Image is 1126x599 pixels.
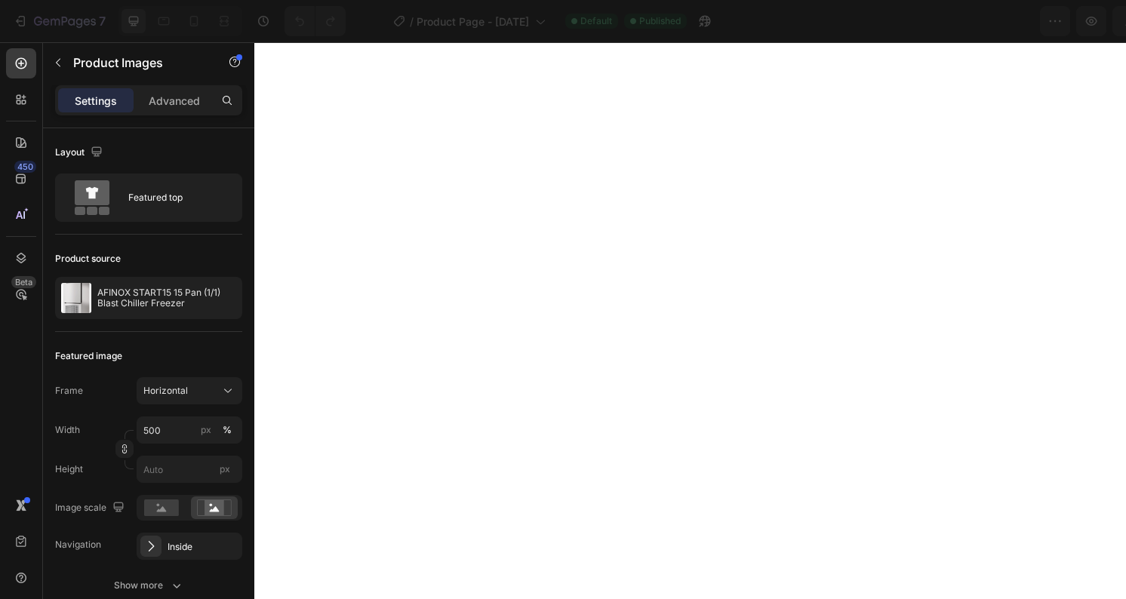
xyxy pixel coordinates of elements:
[55,538,101,551] div: Navigation
[99,12,106,30] p: 7
[55,498,128,518] div: Image scale
[983,15,1008,28] span: Save
[1038,14,1076,29] div: Publish
[61,283,91,313] img: product feature img
[73,54,202,72] p: Product Images
[639,14,681,28] span: Published
[55,252,121,266] div: Product source
[55,143,106,163] div: Layout
[97,287,236,309] p: AFINOX START15 15 Pan (1/1) Blast Chiller Freezer
[14,161,36,173] div: 450
[820,6,964,36] button: Assigned Products
[197,421,215,439] button: %
[75,93,117,109] p: Settings
[11,276,36,288] div: Beta
[6,6,112,36] button: 7
[833,14,930,29] span: Assigned Products
[201,423,211,437] div: px
[55,572,242,599] button: Show more
[143,384,188,398] span: Horizontal
[220,463,230,475] span: px
[1026,6,1089,36] button: Publish
[114,578,184,593] div: Show more
[223,423,232,437] div: %
[55,423,80,437] label: Width
[55,349,122,363] div: Featured image
[55,462,83,476] label: Height
[218,421,236,439] button: px
[168,540,238,554] div: Inside
[1075,525,1111,561] iframe: Intercom live chat
[417,14,529,29] span: Product Page - [DATE]
[254,42,1126,599] iframe: Design area
[970,6,1020,36] button: Save
[55,384,83,398] label: Frame
[137,416,242,444] input: px%
[410,14,414,29] span: /
[137,377,242,404] button: Horizontal
[285,6,346,36] div: Undo/Redo
[128,180,220,215] div: Featured top
[149,93,200,109] p: Advanced
[580,14,612,28] span: Default
[137,456,242,483] input: px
